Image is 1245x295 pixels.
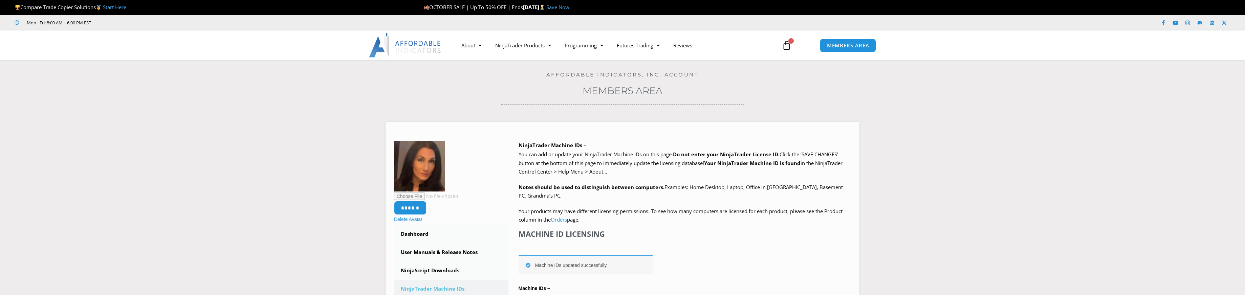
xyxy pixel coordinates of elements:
[673,151,780,158] b: Do not enter your NinjaTrader License ID.
[540,5,545,10] img: ⌛
[827,43,869,48] span: MEMBERS AREA
[519,208,843,223] span: Your products may have different licensing permissions. To see how many computers are licensed fo...
[394,217,422,222] a: Delete Avatar
[96,5,101,10] img: 🥇
[519,255,653,274] div: Machine IDs updated successfully.
[394,244,508,261] a: User Manuals & Release Notes
[558,38,610,53] a: Programming
[523,4,546,10] strong: [DATE]
[394,262,508,279] a: NinjaScript Downloads
[15,5,20,10] img: 🏆
[519,184,664,190] strong: Notes should be used to distinguish between computers.
[394,141,445,191] img: IMG_4600-150x150.jpeg
[788,38,794,44] span: 1
[519,151,673,158] span: You can add or update your NinjaTrader Machine IDs on this page.
[704,160,801,166] strong: Your NinjaTrader Machine ID is found
[772,36,802,55] a: 1
[583,85,662,96] a: Members Area
[103,4,126,10] a: Start Here
[455,38,488,53] a: About
[519,229,653,238] h4: Machine ID Licensing
[610,38,667,53] a: Futures Trading
[519,142,586,149] b: NinjaTrader Machine IDs –
[519,151,843,175] span: Click the ‘SAVE CHANGES’ button at the bottom of this page to immediately update the licensing da...
[101,19,202,26] iframe: Customer reviews powered by Trustpilot
[15,4,126,10] span: Compare Trade Copier Solutions
[455,38,774,53] nav: Menu
[394,225,508,243] a: Dashboard
[546,71,699,78] a: Affordable Indicators, Inc. Account
[424,5,429,10] img: 🍂
[488,38,558,53] a: NinjaTrader Products
[551,216,567,223] a: Orders
[546,4,569,10] a: Save Now
[519,184,843,199] span: Examples: Home Desktop, Laptop, Office In [GEOGRAPHIC_DATA], Basement PC, Grandma’s PC.
[25,19,91,27] span: Mon - Fri: 8:00 AM – 6:00 PM EST
[369,33,442,58] img: LogoAI | Affordable Indicators – NinjaTrader
[667,38,699,53] a: Reviews
[519,286,550,291] strong: Machine IDs –
[820,39,876,52] a: MEMBERS AREA
[423,4,523,10] span: OCTOBER SALE | Up To 50% OFF | Ends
